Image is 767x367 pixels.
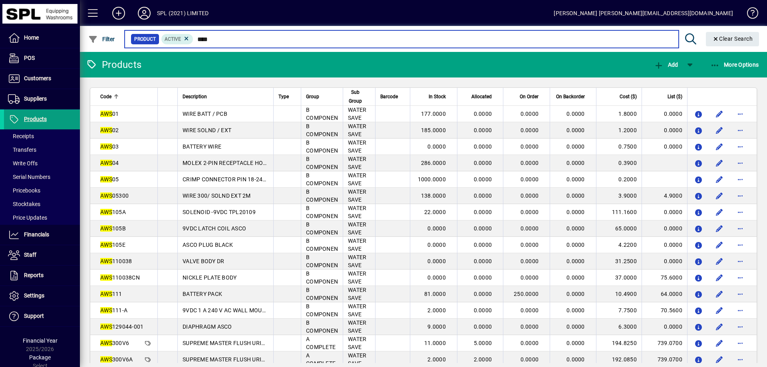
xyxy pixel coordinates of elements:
span: WATER SAVE [348,139,366,154]
button: Edit [713,271,726,284]
span: WATER SAVE [348,303,366,317]
span: 0.0000 [521,274,539,281]
span: B COMPONEN [306,107,338,121]
span: Add [654,61,678,68]
span: 105E [100,242,125,248]
span: A COMPLETE [306,352,336,367]
div: Code [100,92,153,101]
span: 177.0000 [421,111,446,117]
span: 110038CN [100,274,140,281]
span: SUPREME MASTER FLUSH URINAL CONTROL-BATTERY [183,340,326,346]
button: Edit [713,124,726,137]
em: AWS [100,291,112,297]
span: 0.0000 [566,307,585,313]
span: BATTERY PACK [183,291,222,297]
span: WATER SAVE [348,319,366,334]
span: 0.0000 [566,176,585,183]
em: AWS [100,111,112,117]
div: Type [278,92,296,101]
span: Sub Group [348,88,363,105]
td: 1.8000 [596,106,642,122]
td: 0.0000 [642,253,687,270]
span: Transfers [8,147,36,153]
span: CRIMP CONNECTOR PIN 18-24AWG [183,176,275,183]
a: Settings [4,286,80,306]
div: Group [306,92,338,101]
span: WATER SAVE [348,336,366,350]
td: 0.0000 [642,204,687,220]
span: B COMPONEN [306,205,338,219]
a: Customers [4,69,80,89]
td: 0.3900 [596,155,642,171]
span: WIRE SOLND / EXT [183,127,231,133]
span: 02 [100,127,119,133]
span: Product [134,35,156,43]
span: 0.0000 [474,225,492,232]
em: AWS [100,143,112,150]
button: Edit [713,337,726,349]
div: [PERSON_NAME] [PERSON_NAME][EMAIL_ADDRESS][DOMAIN_NAME] [554,7,733,20]
span: Type [278,92,289,101]
span: B COMPONEN [306,287,338,301]
span: Active [165,36,181,42]
span: 05 [100,176,119,183]
span: Customers [24,75,51,81]
span: 0.0000 [474,143,492,150]
span: 2.0000 [474,356,492,363]
a: Financials [4,225,80,245]
a: POS [4,48,80,68]
em: AWS [100,209,112,215]
span: In Stock [429,92,446,101]
td: 75.6000 [642,270,687,286]
span: 105B [100,225,126,232]
em: AWS [100,258,112,264]
span: 0.0000 [566,160,585,166]
span: 0.0000 [521,242,539,248]
span: List ($) [668,92,682,101]
span: Staff [24,252,36,258]
div: SPL (2021) LIMITED [157,7,209,20]
a: Transfers [4,143,80,157]
span: 01 [100,111,119,117]
span: B COMPONEN [306,270,338,285]
span: 0.0000 [566,323,585,330]
span: 0.0000 [474,176,492,183]
td: 0.0000 [642,237,687,253]
span: 0.0000 [474,127,492,133]
td: 739.0700 [642,335,687,351]
button: More options [734,222,747,235]
td: 111.1600 [596,204,642,220]
span: 0.0000 [566,274,585,281]
button: Edit [713,288,726,300]
span: 0.0000 [521,307,539,313]
span: Products [24,116,47,122]
span: 111 [100,291,122,297]
span: Home [24,34,39,41]
span: 0.0000 [566,111,585,117]
span: WATER SAVE [348,172,366,186]
div: On Order [508,92,546,101]
span: WATER SAVE [348,188,366,203]
span: WATER SAVE [348,254,366,268]
span: WIRE 300/ SOLND EXT 2M [183,192,251,199]
span: A COMPLETE [306,336,336,350]
button: More options [734,206,747,218]
span: Reports [24,272,44,278]
span: 0.0000 [474,274,492,281]
span: 0.0000 [521,340,539,346]
span: 0.0000 [521,225,539,232]
span: B COMPONEN [306,172,338,186]
td: 3.9000 [596,188,642,204]
span: B COMPONEN [306,303,338,317]
button: More options [734,353,747,366]
a: Reports [4,266,80,286]
button: More options [734,107,747,120]
em: AWS [100,176,112,183]
span: B COMPONEN [306,156,338,170]
span: Write Offs [8,160,38,167]
span: 0.0000 [474,291,492,297]
button: Edit [713,206,726,218]
button: More Options [708,58,761,72]
button: More options [734,189,747,202]
td: 4.2200 [596,237,642,253]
